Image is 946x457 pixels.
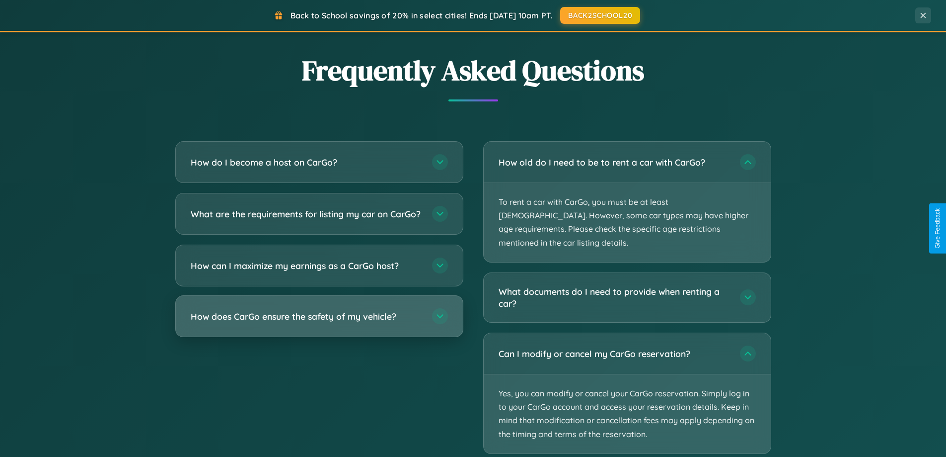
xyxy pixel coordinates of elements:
[560,7,640,24] button: BACK2SCHOOL20
[291,10,553,20] span: Back to School savings of 20% in select cities! Ends [DATE] 10am PT.
[934,208,941,249] div: Give Feedback
[499,348,730,360] h3: Can I modify or cancel my CarGo reservation?
[191,310,422,323] h3: How does CarGo ensure the safety of my vehicle?
[484,374,771,454] p: Yes, you can modify or cancel your CarGo reservation. Simply log in to your CarGo account and acc...
[191,260,422,272] h3: How can I maximize my earnings as a CarGo host?
[499,156,730,169] h3: How old do I need to be to rent a car with CarGo?
[191,208,422,220] h3: What are the requirements for listing my car on CarGo?
[175,51,771,90] h2: Frequently Asked Questions
[499,285,730,310] h3: What documents do I need to provide when renting a car?
[484,183,771,262] p: To rent a car with CarGo, you must be at least [DEMOGRAPHIC_DATA]. However, some car types may ha...
[191,156,422,169] h3: How do I become a host on CarGo?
